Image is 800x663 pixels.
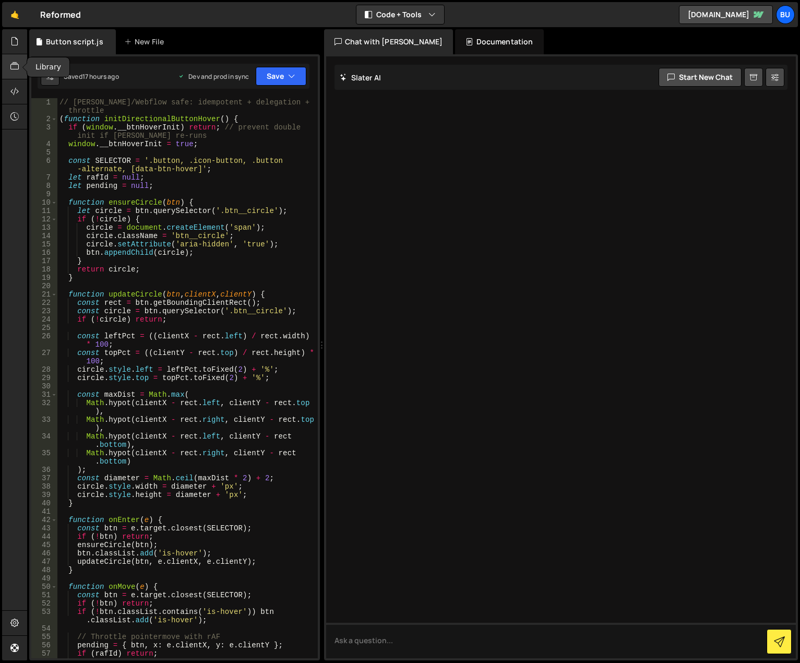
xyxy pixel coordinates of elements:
div: 21 [31,290,57,299]
div: 28 [31,365,57,374]
div: 7 [31,173,57,182]
div: Saved [64,72,119,81]
div: 30 [31,382,57,390]
div: 39 [31,491,57,499]
div: 47 [31,558,57,566]
a: [DOMAIN_NAME] [679,5,773,24]
div: 35 [31,449,57,466]
div: 24 [31,315,57,324]
div: 42 [31,516,57,524]
div: 5 [31,148,57,157]
div: 17 hours ago [82,72,119,81]
button: Save [256,67,306,86]
div: 17 [31,257,57,265]
div: 15 [31,240,57,248]
div: 26 [31,332,57,349]
div: 33 [31,416,57,432]
div: New File [124,37,168,47]
div: 44 [31,532,57,541]
div: 43 [31,524,57,532]
div: 38 [31,482,57,491]
a: Bu [776,5,795,24]
div: 29 [31,374,57,382]
div: 53 [31,608,57,624]
div: 41 [31,507,57,516]
div: 55 [31,633,57,641]
div: 40 [31,499,57,507]
a: 🤙 [2,2,28,27]
div: 19 [31,274,57,282]
div: 32 [31,399,57,416]
div: 10 [31,198,57,207]
div: Dev and prod in sync [178,72,249,81]
div: 54 [31,624,57,633]
div: 2 [31,115,57,123]
button: Start new chat [659,68,742,87]
div: Library [27,57,69,77]
div: 4 [31,140,57,148]
div: 11 [31,207,57,215]
div: 23 [31,307,57,315]
div: 12 [31,215,57,223]
div: 6 [31,157,57,173]
div: Documentation [455,29,543,54]
div: 18 [31,265,57,274]
div: 49 [31,574,57,583]
div: 50 [31,583,57,591]
div: 48 [31,566,57,574]
div: 1 [31,98,57,115]
div: 9 [31,190,57,198]
div: 52 [31,599,57,608]
div: 51 [31,591,57,599]
div: Reformed [40,8,81,21]
div: 57 [31,649,57,658]
div: 14 [31,232,57,240]
div: 16 [31,248,57,257]
div: 13 [31,223,57,232]
h2: Slater AI [340,73,381,82]
div: 56 [31,641,57,649]
div: Button script.js [46,37,103,47]
div: 27 [31,349,57,365]
div: 20 [31,282,57,290]
div: 46 [31,549,57,558]
button: Code + Tools [356,5,444,24]
div: 22 [31,299,57,307]
div: 36 [31,466,57,474]
div: Chat with [PERSON_NAME] [324,29,453,54]
div: 37 [31,474,57,482]
div: 31 [31,390,57,399]
div: 3 [31,123,57,140]
div: 45 [31,541,57,549]
div: 34 [31,432,57,449]
div: 25 [31,324,57,332]
div: 8 [31,182,57,190]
